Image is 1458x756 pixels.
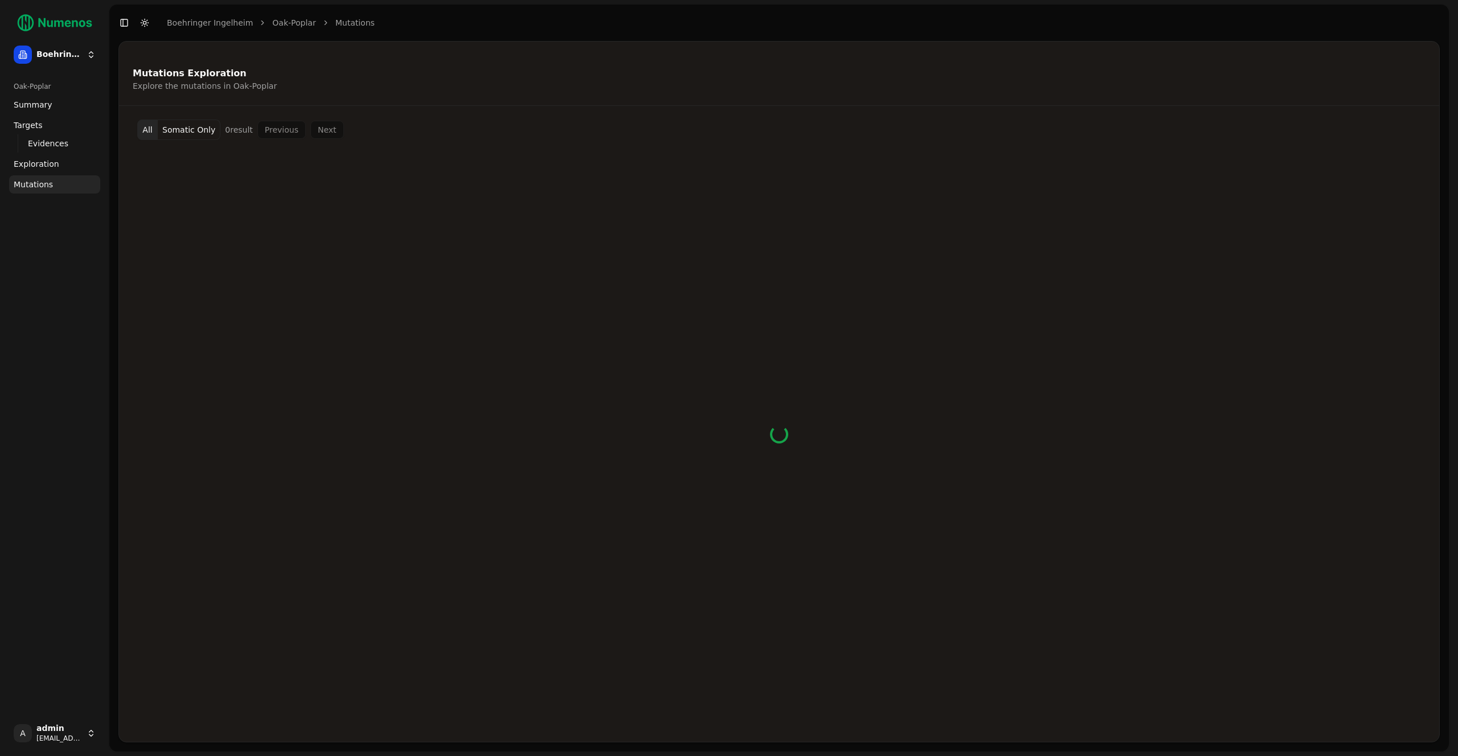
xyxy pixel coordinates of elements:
img: Numenos [9,9,100,36]
span: Exploration [14,158,59,170]
span: Evidences [28,138,68,149]
span: [EMAIL_ADDRESS] [36,734,82,743]
nav: breadcrumb [167,17,375,28]
a: Mutations [9,175,100,194]
div: Explore the mutations in Oak-Poplar [133,80,1422,92]
button: Toggle Dark Mode [137,15,153,31]
span: admin [36,724,82,734]
div: Oak-Poplar [9,77,100,96]
button: All [137,120,158,140]
span: Mutations [14,179,53,190]
a: Boehringer Ingelheim [167,17,253,28]
div: Mutations Exploration [133,69,1422,78]
button: Somatic Only [158,120,220,140]
span: A [14,724,32,742]
span: Boehringer Ingelheim [36,50,82,60]
a: Exploration [9,155,100,173]
a: Evidences [23,135,87,151]
button: Aadmin[EMAIL_ADDRESS] [9,720,100,747]
span: 0 result [225,125,253,134]
a: Oak-Poplar [272,17,316,28]
a: Mutations [335,17,375,28]
button: Toggle Sidebar [116,15,132,31]
span: Summary [14,99,52,110]
a: Targets [9,116,100,134]
span: Targets [14,120,43,131]
a: Summary [9,96,100,114]
button: Boehringer Ingelheim [9,41,100,68]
